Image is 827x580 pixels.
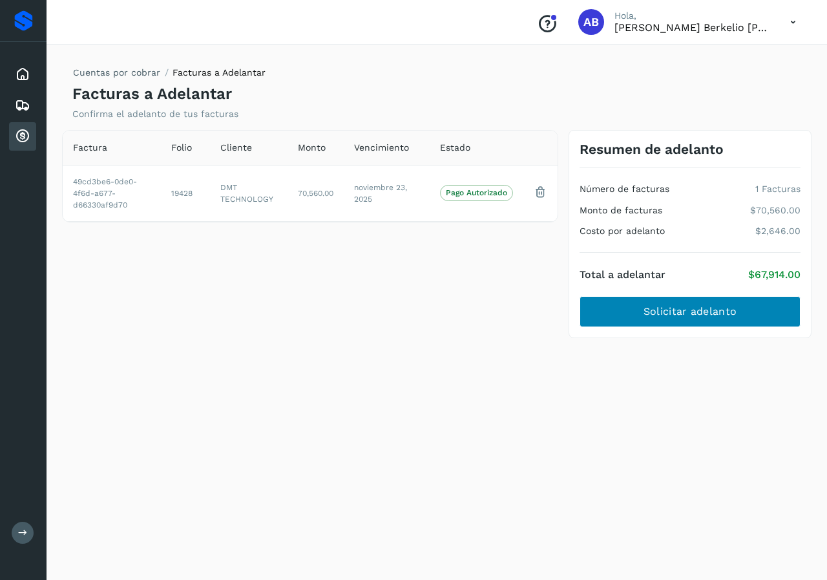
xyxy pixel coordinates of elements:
p: Pago Autorizado [446,188,507,197]
nav: breadcrumb [72,66,266,85]
span: Estado [440,141,470,155]
span: Solicitar adelanto [644,305,737,319]
div: Embarques [9,91,36,120]
p: Confirma el adelanto de tus facturas [72,109,238,120]
p: Hola, [614,10,769,21]
p: 1 Facturas [755,184,801,195]
td: DMT TECHNOLOGY [210,165,288,221]
td: 19428 [161,165,210,221]
span: Monto [298,141,326,155]
span: Factura [73,141,107,155]
p: Arturo Berkelio Martinez Hernández [614,21,769,34]
h3: Resumen de adelanto [580,141,724,157]
p: $67,914.00 [748,268,801,281]
div: Inicio [9,60,36,89]
span: 70,560.00 [298,189,333,198]
p: $70,560.00 [750,205,801,216]
span: Folio [171,141,192,155]
button: Solicitar adelanto [580,296,801,327]
h4: Facturas a Adelantar [72,85,232,103]
td: 49cd3be6-0de0-4f6d-a677-d66330af9d70 [63,165,161,221]
h4: Número de facturas [580,184,669,195]
a: Cuentas por cobrar [73,67,160,78]
h4: Monto de facturas [580,205,662,216]
span: Cliente [220,141,252,155]
span: noviembre 23, 2025 [354,183,407,204]
span: Facturas a Adelantar [173,67,266,78]
h4: Total a adelantar [580,268,665,281]
p: $2,646.00 [755,226,801,237]
span: Vencimiento [354,141,409,155]
h4: Costo por adelanto [580,226,665,237]
div: Cuentas por cobrar [9,122,36,151]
